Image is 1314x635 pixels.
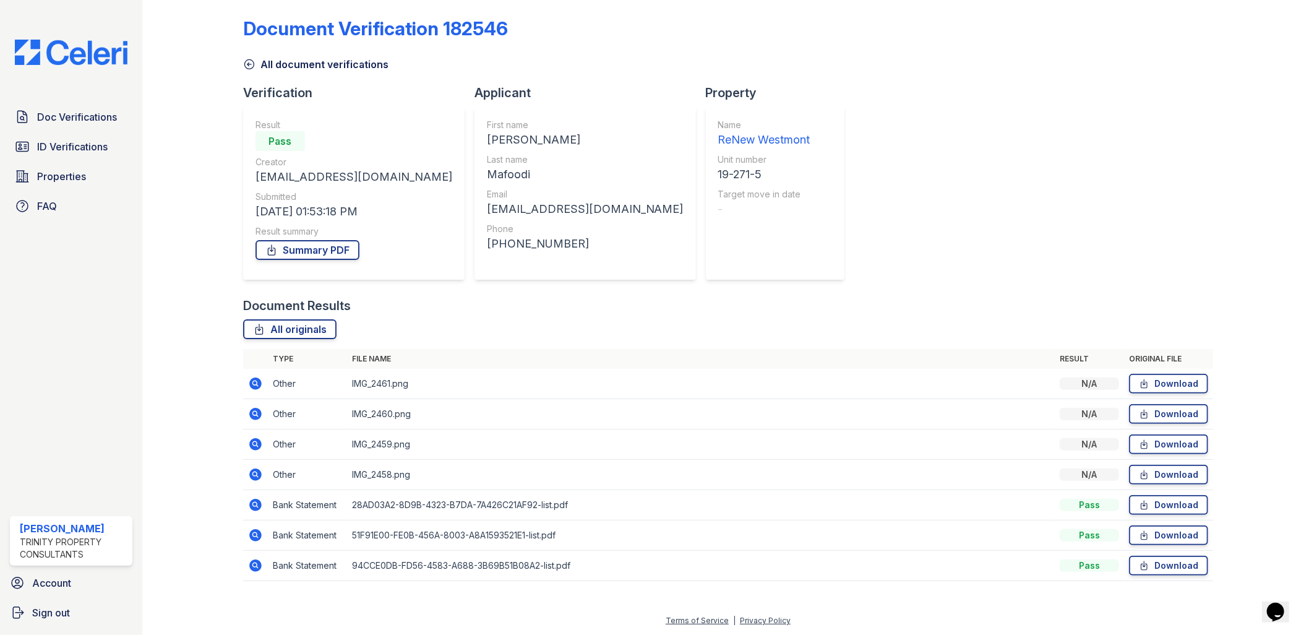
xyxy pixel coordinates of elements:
[255,156,452,168] div: Creator
[718,119,810,149] a: Name ReNew Westmont
[487,166,684,183] div: Mafoodi
[1055,349,1124,369] th: Result
[10,105,132,129] a: Doc Verifications
[255,191,452,203] div: Submitted
[347,399,1055,430] td: IMG_2460.png
[740,616,791,625] a: Privacy Policy
[268,551,347,581] td: Bank Statement
[5,600,137,625] a: Sign out
[37,199,57,214] span: FAQ
[37,139,108,154] span: ID Verifications
[1060,499,1119,511] div: Pass
[347,349,1055,369] th: File name
[718,131,810,149] div: ReNew Westmont
[5,40,137,65] img: CE_Logo_Blue-a8612792a0a2168367f1c8372b55b34899dd931a85d93a1a3d3e32e68fde9ad4.png
[474,84,706,102] div: Applicant
[1262,585,1302,623] iframe: chat widget
[487,223,684,235] div: Phone
[1060,529,1119,542] div: Pass
[10,164,132,189] a: Properties
[243,319,337,339] a: All originals
[347,430,1055,460] td: IMG_2459.png
[718,119,810,131] div: Name
[487,235,684,253] div: [PHONE_NUMBER]
[718,153,810,166] div: Unit number
[1060,469,1119,481] div: N/A
[347,490,1055,521] td: 28AD03A2-8D9B-4323-B7DA-7A426C21AF92-list.pdf
[487,131,684,149] div: [PERSON_NAME]
[255,119,452,131] div: Result
[255,225,452,238] div: Result summary
[243,84,474,102] div: Verification
[347,369,1055,399] td: IMG_2461.png
[268,349,347,369] th: Type
[268,430,347,460] td: Other
[706,84,854,102] div: Property
[20,521,127,536] div: [PERSON_NAME]
[1060,559,1119,572] div: Pass
[1129,465,1208,485] a: Download
[487,188,684,201] div: Email
[347,551,1055,581] td: 94CCE0DB-FD56-4583-A688-3B69B51B08A2-list.pdf
[20,536,127,561] div: Trinity Property Consultants
[243,57,389,72] a: All document verifications
[1129,556,1208,576] a: Download
[1129,434,1208,454] a: Download
[268,369,347,399] td: Other
[1124,349,1213,369] th: Original file
[347,460,1055,490] td: IMG_2458.png
[718,166,810,183] div: 19-271-5
[268,490,347,521] td: Bank Statement
[1129,404,1208,424] a: Download
[268,399,347,430] td: Other
[487,201,684,218] div: [EMAIL_ADDRESS][DOMAIN_NAME]
[718,201,810,218] div: -
[255,240,359,260] a: Summary PDF
[255,131,305,151] div: Pass
[1129,495,1208,515] a: Download
[10,134,132,159] a: ID Verifications
[733,616,736,625] div: |
[1129,525,1208,545] a: Download
[37,169,86,184] span: Properties
[347,521,1055,551] td: 51F91E00-FE0B-456A-8003-A8A1593521E1-list.pdf
[243,297,351,314] div: Document Results
[10,194,132,218] a: FAQ
[37,110,117,124] span: Doc Verifications
[666,616,729,625] a: Terms of Service
[1129,374,1208,394] a: Download
[255,203,452,220] div: [DATE] 01:53:18 PM
[1060,438,1119,451] div: N/A
[255,168,452,186] div: [EMAIL_ADDRESS][DOMAIN_NAME]
[268,460,347,490] td: Other
[243,17,508,40] div: Document Verification 182546
[487,119,684,131] div: First name
[718,188,810,201] div: Target move in date
[32,576,71,590] span: Account
[268,521,347,551] td: Bank Statement
[5,571,137,595] a: Account
[1060,378,1119,390] div: N/A
[1060,408,1119,420] div: N/A
[32,605,70,620] span: Sign out
[487,153,684,166] div: Last name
